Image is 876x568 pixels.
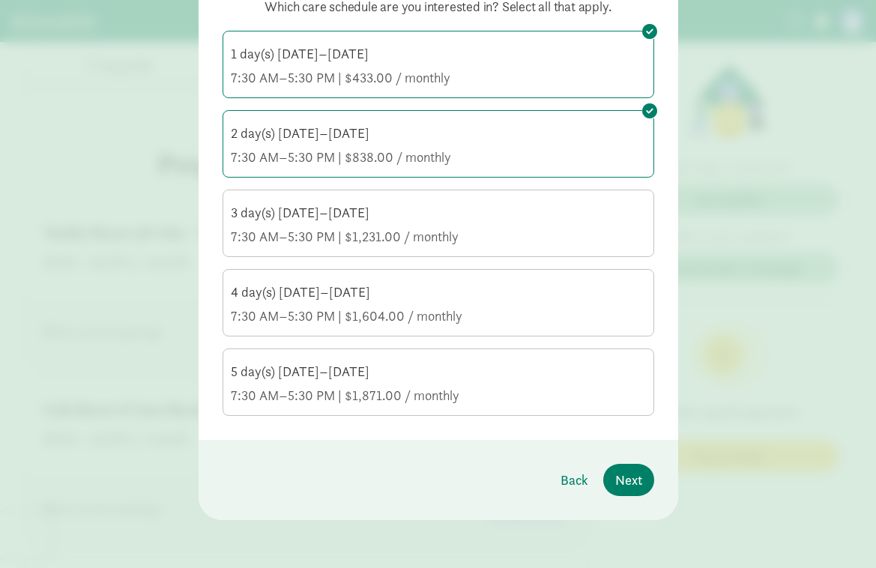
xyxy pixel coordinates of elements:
span: Next [615,470,642,490]
div: 2 day(s) [DATE]–[DATE] [231,124,646,142]
div: 3 day(s) [DATE]–[DATE] [231,204,646,222]
div: 7:30 AM–5:30 PM | $1,604.00 / monthly [231,307,646,325]
span: Back [561,470,588,490]
div: 7:30 AM–5:30 PM | $838.00 / monthly [231,148,646,166]
button: Back [549,464,600,496]
div: 5 day(s) [DATE]–[DATE] [231,363,646,381]
button: Next [603,464,654,496]
div: 4 day(s) [DATE]–[DATE] [231,283,646,301]
div: 7:30 AM–5:30 PM | $1,871.00 / monthly [231,387,646,405]
div: 7:30 AM–5:30 PM | $1,231.00 / monthly [231,228,646,246]
div: 7:30 AM–5:30 PM | $433.00 / monthly [231,69,646,87]
div: 1 day(s) [DATE]–[DATE] [231,45,646,63]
